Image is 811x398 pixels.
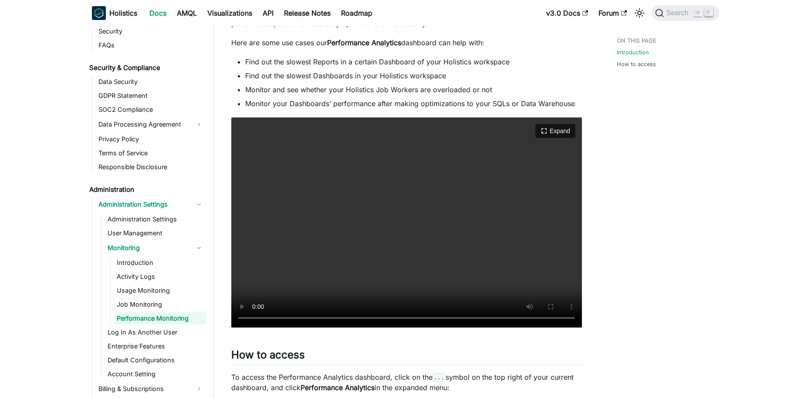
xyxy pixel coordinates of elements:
a: Roadmap [336,6,378,20]
li: Find out the slowest Reports in a certain Dashboard of your Holistics workspace [245,57,582,67]
a: Monitoring [105,241,206,255]
li: Monitor your Dashboards’ performance after making optimizations to your SQLs or Data Warehouse [245,98,582,109]
a: Usage Monitoring [114,284,206,297]
a: Administration Settings [105,213,206,225]
a: Forum [593,6,632,20]
a: Job Monitoring [114,298,206,311]
a: Security [96,25,206,37]
a: Administration [87,184,206,196]
a: Data Processing Agreement [96,117,206,131]
a: v3.0 Docs [541,6,593,20]
h2: How to access [231,348,582,365]
a: Enterprise Features [105,340,206,352]
a: User Management [105,227,206,239]
a: Performance Monitoring [114,312,206,324]
a: Release Notes [279,6,336,20]
a: How to access [617,60,656,68]
a: SOC2 Compliance [96,104,206,116]
a: Security & Compliance [87,62,206,74]
button: Search (Command+K) [652,5,719,21]
strong: Performance Analytics [327,38,401,47]
b: Holistics [109,8,137,18]
a: Visualizations [202,6,257,20]
span: Search [664,9,694,17]
a: Administration Settings [96,197,206,211]
p: Here are some use cases our dashboard can help with: [231,37,582,48]
img: Holistics [92,6,106,20]
strong: Performance Analytics [301,383,375,392]
a: AMQL [172,6,202,20]
a: Activity Logs [114,271,206,283]
a: Log In As Another User [105,326,206,338]
a: HolisticsHolistics [92,6,137,20]
li: Monitor and see whether your Holistics Job Workers are overloaded or not [245,84,582,95]
a: Billing & Subscriptions [96,382,206,396]
a: Default Configurations [105,354,206,366]
a: FAQs [96,39,206,51]
li: Find out the slowest Dashboards in your Holistics workspace [245,70,582,81]
a: Account Setting [105,368,206,380]
p: To access the Performance Analytics dashboard, click on the symbol on the top right of your curre... [231,372,582,393]
nav: Docs sidebar [83,26,214,398]
kbd: ⌘ [693,9,702,17]
a: API [257,6,279,20]
a: Responsible Disclosure [96,161,206,173]
code: ... [433,373,446,382]
video: Your browser does not support embedding video, but you can . [231,117,582,328]
kbd: K [704,9,713,17]
a: Introduction [617,48,649,57]
button: Expand video [535,124,575,138]
a: GDPR Statement [96,90,206,102]
a: Data Security [96,76,206,88]
a: Terms of Service [96,147,206,159]
a: Introduction [114,257,206,269]
a: Privacy Policy [96,133,206,145]
button: Switch between dark and light mode (currently light mode) [632,6,646,20]
a: Docs [144,6,172,20]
